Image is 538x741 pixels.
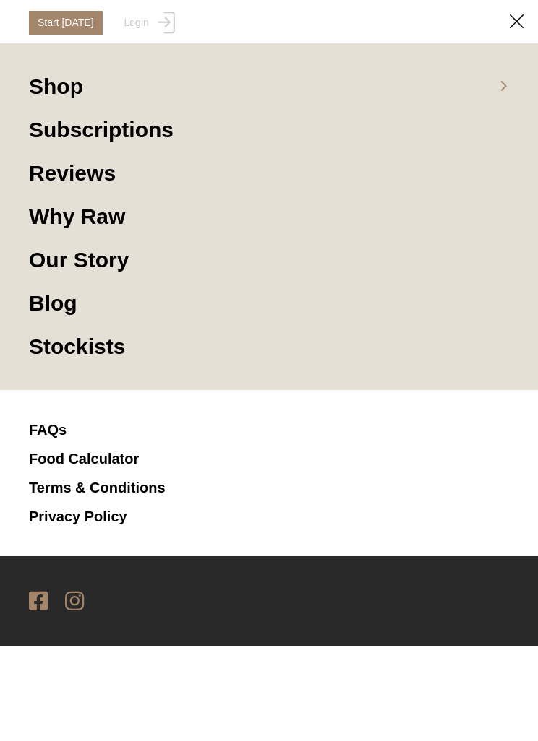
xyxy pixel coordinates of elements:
[29,289,509,332] a: Blog
[29,246,509,289] a: Our Story
[29,116,509,159] a: Subscriptions
[29,422,67,438] a: FAQs
[29,332,509,361] a: Stockists
[29,72,509,116] a: Shop
[29,202,509,246] a: Why Raw
[510,14,524,28] img: black-cross.png
[29,480,166,495] a: Terms & Conditions
[29,159,509,202] a: Reviews
[29,11,103,35] span: Start [DATE]
[29,508,127,524] a: Privacy Policy
[29,451,139,467] a: Food Calculator
[29,11,175,35] a: Start [DATE]Login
